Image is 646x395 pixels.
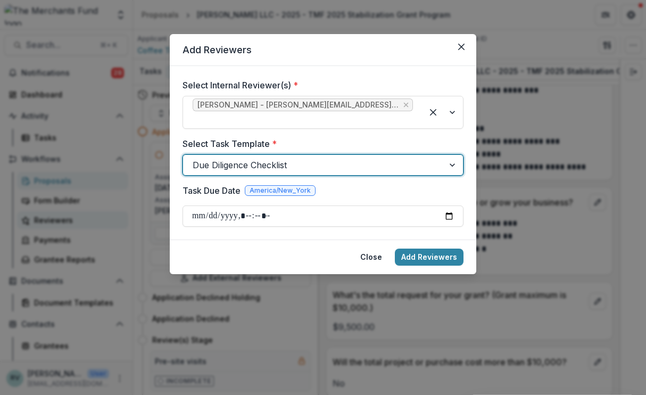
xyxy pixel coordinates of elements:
[354,249,388,266] button: Close
[453,38,470,55] button: Close
[183,79,457,92] label: Select Internal Reviewer(s)
[197,101,399,110] span: [PERSON_NAME] - [PERSON_NAME][EMAIL_ADDRESS][DOMAIN_NAME]
[395,249,463,266] button: Add Reviewers
[250,187,311,194] span: America/New_York
[183,184,241,197] label: Task Due Date
[183,137,457,150] label: Select Task Template
[170,34,476,66] header: Add Reviewers
[402,100,410,110] div: Remove Rachael Viscidy - rachael@merchantsfund.org
[425,104,442,121] div: Clear selected options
